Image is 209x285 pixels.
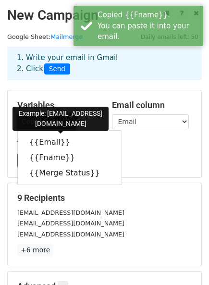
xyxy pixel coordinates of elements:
[7,7,202,24] h2: New Campaign
[7,33,83,40] small: Google Sheet:
[17,244,53,256] a: +6 more
[112,100,192,111] h5: Email column
[18,150,122,165] a: {{Fname}}
[12,107,109,131] div: Example: [EMAIL_ADDRESS][DOMAIN_NAME]
[44,63,70,75] span: Send
[50,33,83,40] a: Mailmerge
[10,52,199,74] div: 1. Write your email in Gmail 2. Click
[17,193,192,203] h5: 9 Recipients
[17,231,124,238] small: [EMAIL_ADDRESS][DOMAIN_NAME]
[17,100,98,111] h5: Variables
[17,220,124,227] small: [EMAIL_ADDRESS][DOMAIN_NAME]
[18,165,122,181] a: {{Merge Status}}
[18,135,122,150] a: {{Email}}
[98,10,199,42] div: Copied {{Fname}}. You can paste it into your email.
[17,209,124,216] small: [EMAIL_ADDRESS][DOMAIN_NAME]
[161,239,209,285] iframe: Chat Widget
